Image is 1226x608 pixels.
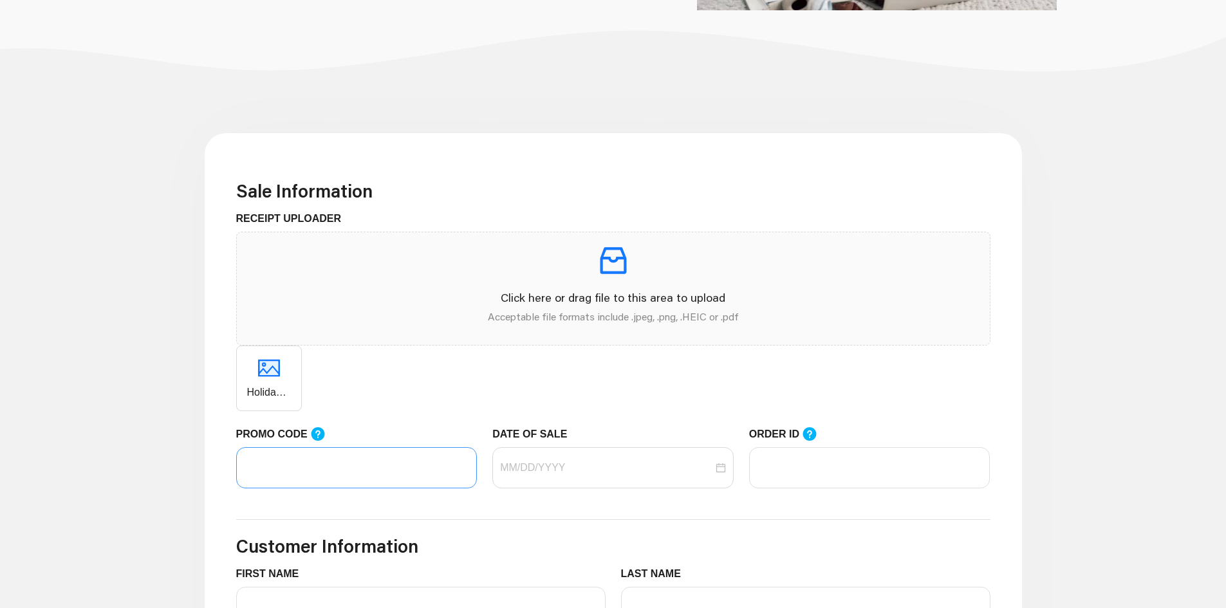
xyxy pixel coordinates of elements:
[247,309,980,324] p: Acceptable file formats include .jpeg, .png, .HEIC or .pdf
[749,427,830,443] label: ORDER ID
[247,289,980,306] p: Click here or drag file to this area to upload
[236,180,990,202] h3: Sale Information
[236,535,990,557] h3: Customer Information
[236,566,309,582] label: FIRST NAME
[492,427,577,442] label: DATE OF SALE
[236,427,338,443] label: PROMO CODE
[595,243,631,279] span: inbox
[237,232,990,345] span: inboxClick here or drag file to this area to uploadAcceptable file formats include .jpeg, .png, ....
[236,211,351,226] label: RECEIPT UPLOADER
[621,566,691,582] label: LAST NAME
[500,460,713,475] input: DATE OF SALE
